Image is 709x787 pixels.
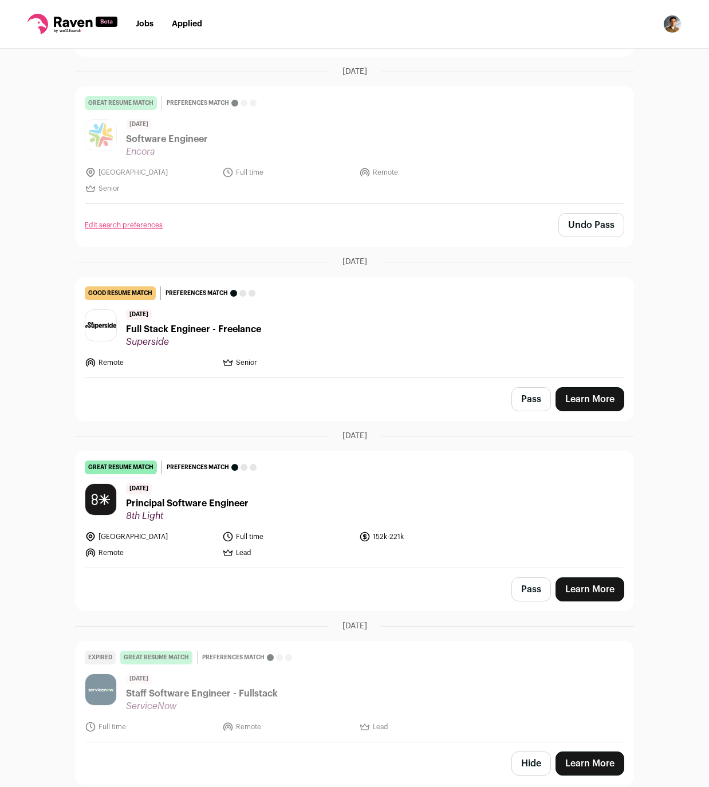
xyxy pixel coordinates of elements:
[85,221,163,230] a: Edit search preferences
[136,20,153,28] a: Jobs
[85,167,215,178] li: [GEOGRAPHIC_DATA]
[342,430,367,442] span: [DATE]
[222,721,353,733] li: Remote
[126,510,249,522] span: 8th Light
[76,277,633,377] a: good resume match Preferences match [DATE] Full Stack Engineer - Freelance Superside Remote Senior
[85,531,215,542] li: [GEOGRAPHIC_DATA]
[76,87,633,203] a: great resume match Preferences match [DATE] Software Engineer Encora [GEOGRAPHIC_DATA] Full time ...
[126,119,152,130] span: [DATE]
[85,484,116,515] img: 4fe73e4809cff28d7346e0898cd5e4e9ea1ea5ac9d1deed0a36356e0abf6f376.png
[126,701,278,712] span: ServiceNow
[556,577,624,601] a: Learn More
[126,322,261,336] span: Full Stack Engineer - Freelance
[85,651,116,664] div: Expired
[556,387,624,411] a: Learn More
[222,357,353,368] li: Senior
[126,674,152,684] span: [DATE]
[511,751,551,776] button: Hide
[85,461,157,474] div: great resume match
[342,620,367,632] span: [DATE]
[76,642,633,742] a: Expired great resume match Preferences match [DATE] Staff Software Engineer - Fullstack ServiceNo...
[359,531,490,542] li: 152k-221k
[85,183,215,194] li: Senior
[85,322,116,328] img: 5f284238f5ae29bebffee248cfe3d0834b571d87487dd8905844e36198db4f92.png
[167,462,229,473] span: Preferences match
[120,651,192,664] div: great resume match
[126,309,152,320] span: [DATE]
[663,15,682,33] img: 18744908-medium_jpg
[359,167,490,178] li: Remote
[511,387,551,411] button: Pass
[222,547,353,558] li: Lead
[126,146,208,158] span: Encora
[76,451,633,568] a: great resume match Preferences match [DATE] Principal Software Engineer 8th Light [GEOGRAPHIC_DAT...
[85,120,116,151] img: f9a1cf48a69a68820e50550c20740ac3c0b3f36bf2dce3b0191a766fa4e19ced
[85,547,215,558] li: Remote
[85,286,156,300] div: good resume match
[222,531,353,542] li: Full time
[167,97,229,109] span: Preferences match
[126,336,261,348] span: Superside
[558,213,624,237] button: Undo Pass
[342,256,367,267] span: [DATE]
[85,96,157,110] div: great resume match
[342,66,367,77] span: [DATE]
[85,721,215,733] li: Full time
[172,20,202,28] a: Applied
[222,167,353,178] li: Full time
[126,497,249,510] span: Principal Software Engineer
[556,751,624,776] a: Learn More
[663,15,682,33] button: Open dropdown
[126,483,152,494] span: [DATE]
[359,721,490,733] li: Lead
[85,357,215,368] li: Remote
[126,687,278,701] span: Staff Software Engineer - Fullstack
[166,288,228,299] span: Preferences match
[126,132,208,146] span: Software Engineer
[202,652,265,663] span: Preferences match
[511,577,551,601] button: Pass
[85,674,116,705] img: 29f85fd8b287e9f664a2b1c097d31c015b81325739a916a8fbde7e2e4cbfa6b3.jpg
